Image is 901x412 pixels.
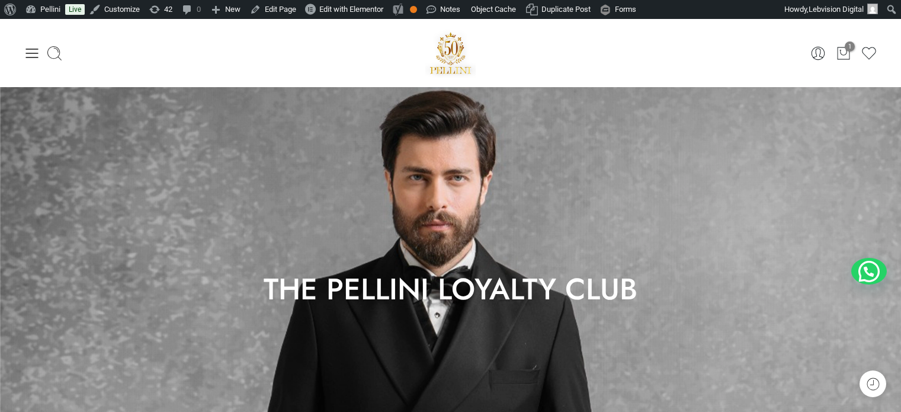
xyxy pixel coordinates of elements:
a: Pellini - [425,28,476,78]
a: Wishlist [861,45,877,62]
div: OK [410,6,417,13]
a: Live [65,4,85,15]
span: 1 [845,41,855,52]
span: Edit with Elementor [319,5,383,14]
a: My Account [810,45,826,62]
a: 1 [835,45,852,62]
img: Pellini [425,28,476,78]
span: Lebvision Digital [809,5,864,14]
